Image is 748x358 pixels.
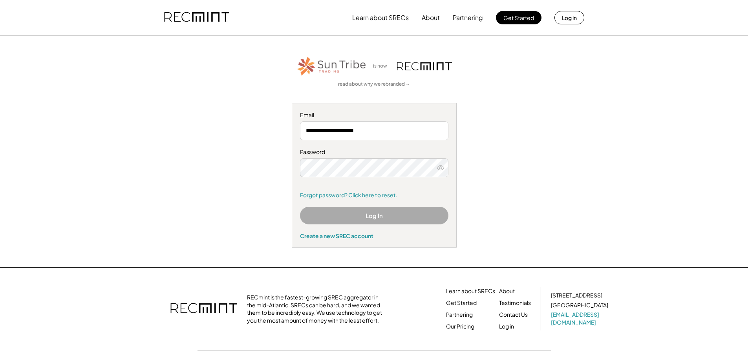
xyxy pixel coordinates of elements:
[371,63,393,70] div: is now
[446,323,474,330] a: Our Pricing
[300,111,448,119] div: Email
[300,207,448,224] button: Log In
[300,148,448,156] div: Password
[551,311,610,326] a: [EMAIL_ADDRESS][DOMAIN_NAME]
[170,295,237,323] img: recmint-logotype%403x.png
[446,287,495,295] a: Learn about SRECs
[453,10,483,26] button: Partnering
[397,62,452,70] img: recmint-logotype%403x.png
[551,292,602,299] div: [STREET_ADDRESS]
[554,11,584,24] button: Log in
[496,11,541,24] button: Get Started
[300,232,448,239] div: Create a new SREC account
[247,294,386,324] div: RECmint is the fastest-growing SREC aggregator in the mid-Atlantic. SRECs can be hard, and we wan...
[499,287,515,295] a: About
[422,10,440,26] button: About
[300,191,448,199] a: Forgot password? Click here to reset.
[499,323,514,330] a: Log in
[352,10,409,26] button: Learn about SRECs
[164,4,229,31] img: recmint-logotype%403x.png
[499,311,528,319] a: Contact Us
[446,299,477,307] a: Get Started
[446,311,473,319] a: Partnering
[296,55,367,77] img: STT_Horizontal_Logo%2B-%2BColor.png
[499,299,531,307] a: Testimonials
[551,301,608,309] div: [GEOGRAPHIC_DATA]
[338,81,410,88] a: read about why we rebranded →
